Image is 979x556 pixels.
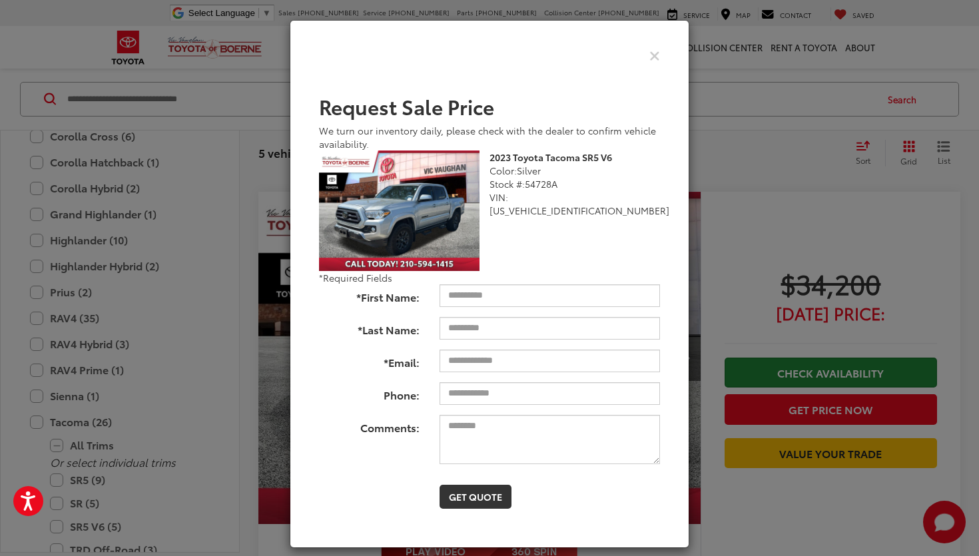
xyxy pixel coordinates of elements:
[309,317,430,338] label: *Last Name:
[517,164,541,177] span: Silver
[649,48,660,62] button: Close
[489,204,669,217] span: [US_VEHICLE_IDENTIFICATION_NUMBER]
[309,415,430,435] label: Comments:
[489,150,612,164] b: 2023 Toyota Tacoma SR5 V6
[319,150,480,271] img: 2023 Toyota Tacoma SR5 V6
[319,271,392,284] span: *Required Fields
[489,190,508,204] span: VIN:
[489,177,525,190] span: Stock #:
[319,95,660,117] h2: Request Sale Price
[309,350,430,370] label: *Email:
[525,177,557,190] span: 54728A
[309,382,430,403] label: Phone:
[319,124,660,150] div: We turn our inventory daily, please check with the dealer to confirm vehicle availability.
[489,164,517,177] span: Color:
[440,485,511,509] button: Get Quote
[309,284,430,305] label: *First Name:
